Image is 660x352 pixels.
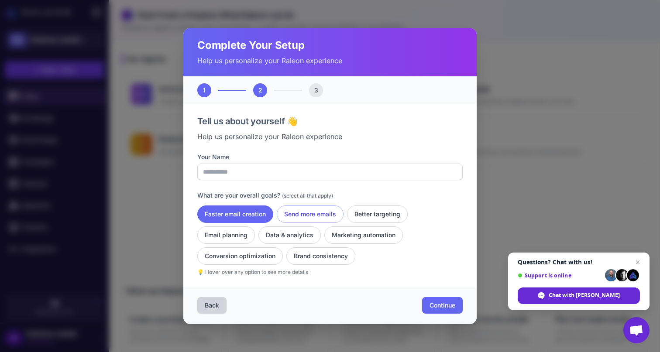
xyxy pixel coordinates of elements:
button: Send more emails [277,205,344,223]
p: Help us personalize your Raleon experience [197,55,463,66]
p: Help us personalize your Raleon experience [197,131,463,142]
span: Support is online [518,272,602,279]
button: Better targeting [347,205,408,223]
h3: Tell us about yourself 👋 [197,115,463,128]
span: Continue [430,301,455,310]
button: Email planning [197,226,255,244]
h2: Complete Your Setup [197,38,463,52]
button: Faster email creation [197,205,273,223]
span: Questions? Chat with us! [518,259,640,266]
span: Close chat [632,257,643,267]
button: Marketing automation [324,226,403,244]
div: 1 [197,83,211,97]
p: 💡 Hover over any option to see more details [197,268,463,276]
div: Open chat [623,317,650,343]
div: Chat with Raleon [518,287,640,304]
button: Conversion optimization [197,247,283,265]
span: Chat with [PERSON_NAME] [549,291,620,299]
div: 2 [253,83,267,97]
span: What are your overall goals? [197,191,280,199]
label: Your Name [197,152,463,162]
span: (select all that apply) [282,192,333,199]
button: Back [197,297,227,314]
button: Data & analytics [258,226,321,244]
button: Continue [422,297,463,314]
button: Brand consistency [286,247,355,265]
div: 3 [309,83,323,97]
